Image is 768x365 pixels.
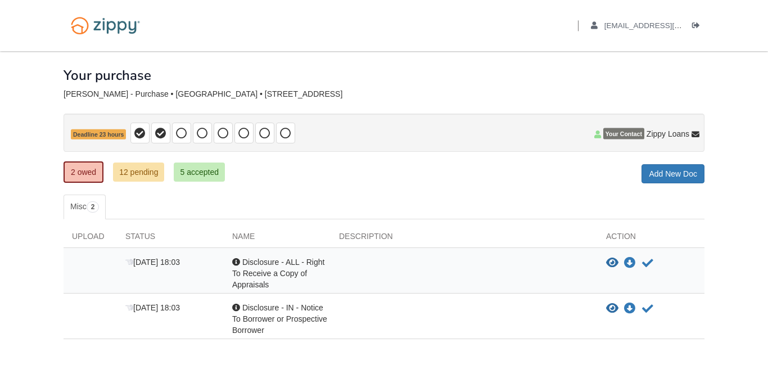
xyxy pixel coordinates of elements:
a: Log out [692,21,704,33]
span: [DATE] 18:03 [125,303,180,312]
a: Download Disclosure - ALL - Right To Receive a Copy of Appraisals [624,259,635,268]
button: View Disclosure - IN - Notice To Borrower or Prospective Borrower [606,303,618,314]
a: 12 pending [113,163,164,182]
span: Disclosure - IN - Notice To Borrower or Prospective Borrower [232,303,327,335]
div: Upload [64,231,117,247]
button: View Disclosure - ALL - Right To Receive a Copy of Appraisals [606,258,618,269]
div: Action [598,231,704,247]
div: Description [331,231,598,247]
a: Download Disclosure - IN - Notice To Borrower or Prospective Borrower [624,304,635,313]
span: Disclosure - ALL - Right To Receive a Copy of Appraisals [232,258,324,289]
a: 5 accepted [174,163,225,182]
span: Your Contact [603,128,644,139]
h1: Your purchase [64,68,704,83]
div: Name [224,231,331,247]
span: 2 [87,201,100,213]
span: schlechtykadon1@yahoo.com [604,21,733,30]
span: Zippy Loans [647,128,689,139]
span: [DATE] 18:03 [125,258,180,267]
button: Acknowledge receipt of document [641,302,654,316]
a: Misc [64,195,106,219]
a: Add New Doc [641,164,704,183]
img: Logo [64,11,147,40]
div: Status [117,231,224,247]
a: 2 owed [64,161,103,183]
div: [PERSON_NAME] - Purchase • [GEOGRAPHIC_DATA] • [STREET_ADDRESS] [64,89,704,99]
button: Acknowledge receipt of document [641,256,654,270]
a: edit profile [591,21,733,33]
span: Deadline 23 hours [71,129,126,140]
